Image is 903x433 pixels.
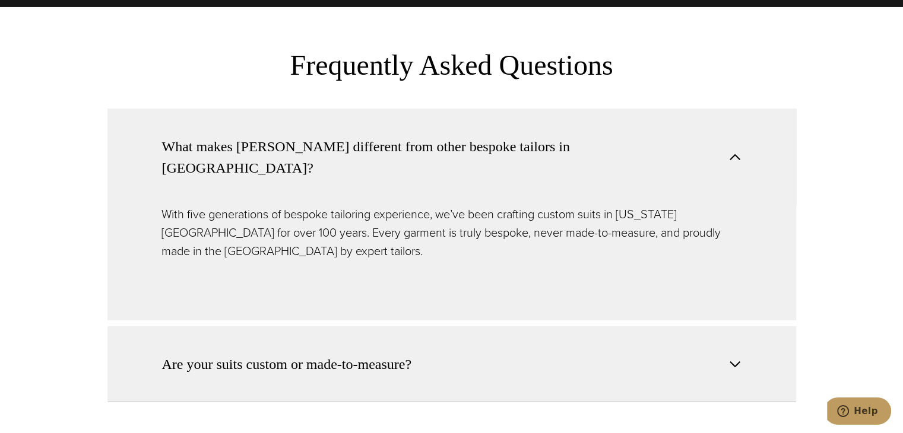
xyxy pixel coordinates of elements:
[149,49,755,82] h3: Frequently Asked Questions
[107,205,796,320] div: What makes [PERSON_NAME] different from other bespoke tailors in [GEOGRAPHIC_DATA]?
[162,354,412,375] span: Are your suits custom or made-to-measure?
[162,136,722,179] span: What makes [PERSON_NAME] different from other bespoke tailors in [GEOGRAPHIC_DATA]?
[161,205,742,260] p: With five generations of bespoke tailoring experience, we’ve been crafting custom suits in [US_ST...
[827,397,891,427] iframe: Opens a widget where you can chat to one of our agents
[107,109,796,205] button: What makes [PERSON_NAME] different from other bespoke tailors in [GEOGRAPHIC_DATA]?
[107,326,796,402] button: Are your suits custom or made-to-measure?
